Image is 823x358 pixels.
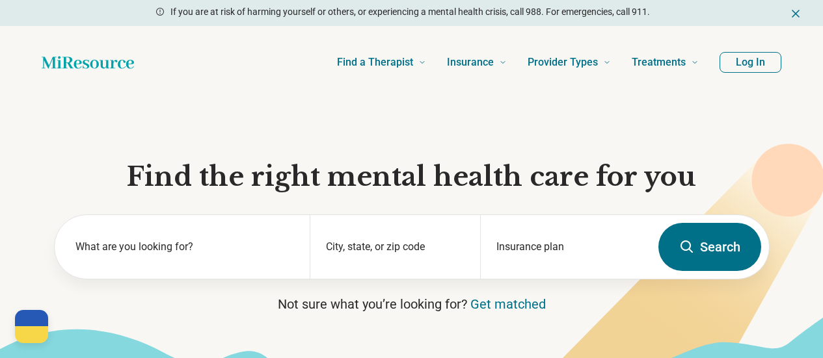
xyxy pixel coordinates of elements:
button: Dismiss [789,5,802,21]
a: Home page [42,49,134,75]
a: Treatments [632,36,699,88]
span: Insurance [447,53,494,71]
p: Not sure what you’re looking for? [54,295,770,313]
span: Find a Therapist [337,53,413,71]
button: Log In [720,52,781,73]
button: Search [658,223,761,271]
h1: Find the right mental health care for you [54,160,770,194]
a: Insurance [447,36,507,88]
label: What are you looking for? [75,239,295,255]
span: Treatments [632,53,686,71]
span: Provider Types [528,53,598,71]
p: If you are at risk of harming yourself or others, or experiencing a mental health crisis, call 98... [170,5,650,19]
a: Find a Therapist [337,36,426,88]
a: Get matched [470,296,546,312]
a: Provider Types [528,36,611,88]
